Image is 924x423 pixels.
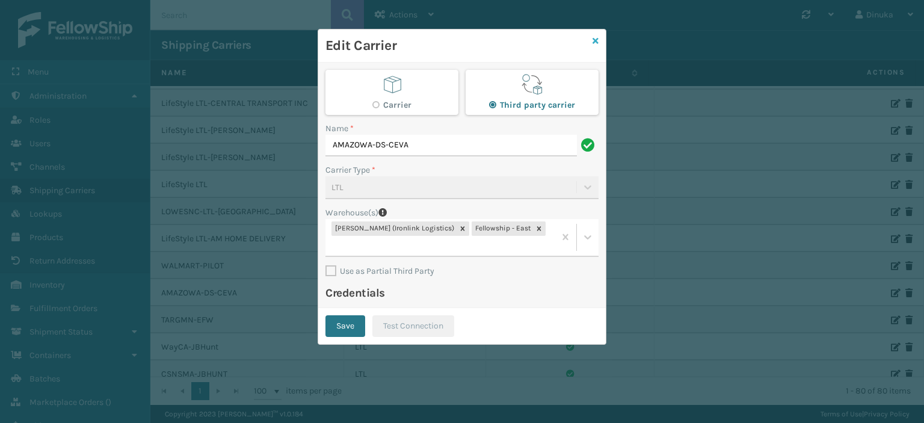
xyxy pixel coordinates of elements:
div: [PERSON_NAME] (Ironlink Logistics) [331,221,456,236]
button: Test Connection [372,315,454,337]
h3: Edit Carrier [325,37,588,55]
label: Carrier [372,100,411,110]
button: Save [325,315,365,337]
label: Third party carrier [489,100,575,110]
label: Use as Partial Third Party [325,266,434,276]
div: Fellowship - East [472,221,532,236]
label: Carrier Type [325,164,375,176]
h4: Credentials [325,286,599,300]
label: Name [325,122,354,135]
label: Warehouse(s) [325,206,378,219]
